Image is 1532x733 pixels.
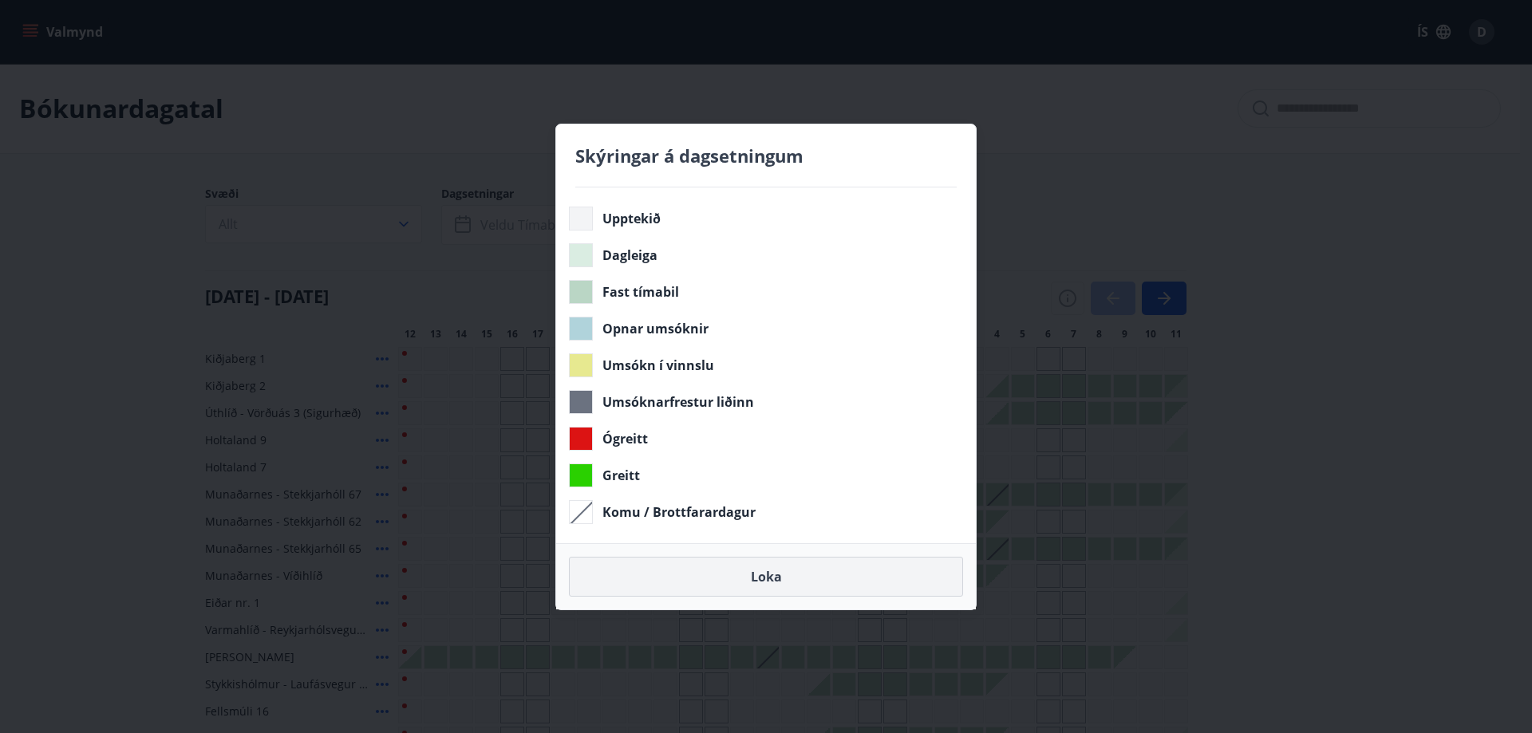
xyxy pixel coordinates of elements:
[602,503,756,521] span: Komu / Brottfarardagur
[575,144,957,167] h4: Skýringar á dagsetningum
[602,393,754,411] span: Umsóknarfrestur liðinn
[602,357,714,374] span: Umsókn í vinnslu
[602,246,657,264] span: Dagleiga
[602,467,640,484] span: Greitt
[602,283,679,301] span: Fast tímabil
[602,320,709,337] span: Opnar umsóknir
[602,210,661,227] span: Upptekið
[569,557,963,597] button: Loka
[602,430,648,447] span: Ógreitt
